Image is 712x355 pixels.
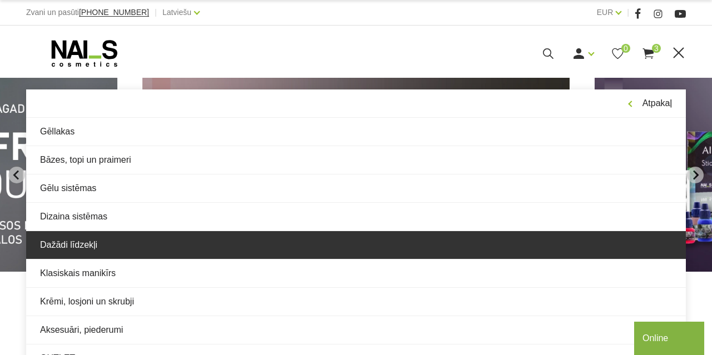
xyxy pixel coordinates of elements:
[26,259,686,287] a: Klasiskais manikīrs
[26,89,686,117] a: Atpakaļ
[641,47,655,61] a: 3
[26,288,686,316] a: Krēmi, losjoni un skrubji
[26,118,686,146] a: Gēllakas
[597,6,614,19] a: EUR
[652,44,661,53] span: 3
[611,47,625,61] a: 0
[627,6,629,19] span: |
[26,6,149,19] div: Zvani un pasūti
[162,6,191,19] a: Latviešu
[634,319,706,355] iframe: chat widget
[26,316,686,344] a: Aksesuāri, piederumi
[26,231,686,259] a: Dažādi līdzekļi
[26,146,686,174] a: Bāzes, topi un praimeri
[8,167,25,183] button: Previous slide
[26,203,686,231] a: Dizaina sistēmas
[155,6,157,19] span: |
[26,174,686,202] a: Gēlu sistēmas
[621,44,630,53] span: 0
[79,8,149,17] a: [PHONE_NUMBER]
[687,167,704,183] button: Next slide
